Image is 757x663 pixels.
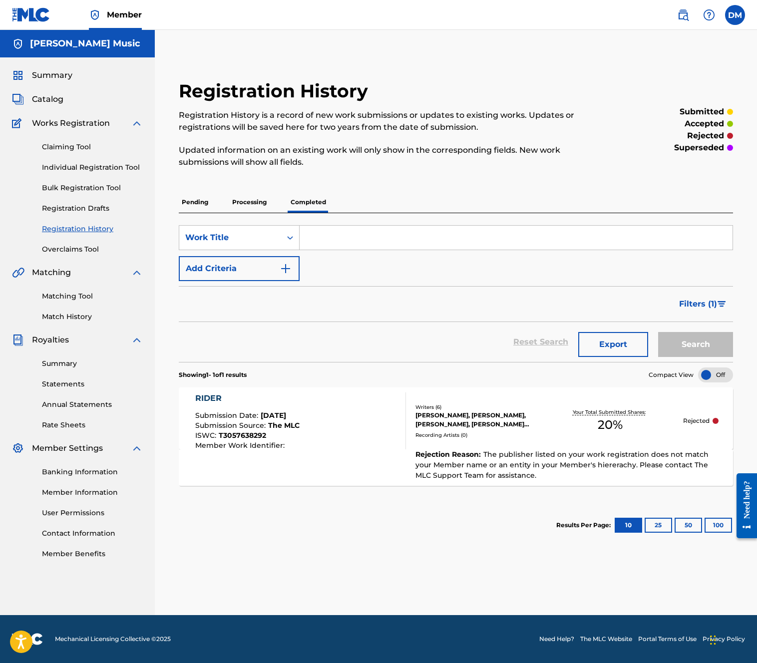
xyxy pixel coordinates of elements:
[12,69,24,81] img: Summary
[55,635,171,644] span: Mechanical Licensing Collective © 2025
[42,420,143,430] a: Rate Sheets
[42,142,143,152] a: Claiming Tool
[42,244,143,255] a: Overclaims Tool
[261,411,286,420] span: [DATE]
[179,256,300,281] button: Add Criteria
[32,93,63,105] span: Catalog
[573,408,648,416] p: Your Total Submitted Shares:
[580,635,632,644] a: The MLC Website
[42,379,143,389] a: Statements
[195,392,300,404] div: RIDER
[179,192,211,213] p: Pending
[674,142,724,154] p: superseded
[131,267,143,279] img: expand
[42,203,143,214] a: Registration Drafts
[729,466,757,546] iframe: Resource Center
[32,267,71,279] span: Matching
[683,416,710,425] p: Rejected
[42,312,143,322] a: Match History
[415,450,483,459] span: Rejection Reason :
[578,332,648,357] button: Export
[680,106,724,118] p: submitted
[415,411,538,429] div: [PERSON_NAME], [PERSON_NAME], [PERSON_NAME], [PERSON_NAME] [PERSON_NAME] [PERSON_NAME], [PERSON_N...
[598,416,623,434] span: 20 %
[42,487,143,498] a: Member Information
[718,301,726,307] img: filter
[12,267,24,279] img: Matching
[673,292,733,317] button: Filters (1)
[12,69,72,81] a: SummarySummary
[687,130,724,142] p: rejected
[638,635,697,644] a: Portal Terms of Use
[179,80,373,102] h2: Registration History
[131,334,143,346] img: expand
[42,549,143,559] a: Member Benefits
[705,518,732,533] button: 100
[12,38,24,50] img: Accounts
[107,9,142,20] span: Member
[131,117,143,129] img: expand
[645,518,672,533] button: 25
[415,450,709,480] span: The publisher listed on your work registration does not match your Member name or an entity in yo...
[280,263,292,275] img: 9d2ae6d4665cec9f34b9.svg
[677,9,689,21] img: search
[32,117,110,129] span: Works Registration
[673,5,693,25] a: Public Search
[415,431,538,439] div: Recording Artists ( 0 )
[288,192,329,213] p: Completed
[42,358,143,369] a: Summary
[179,387,733,486] a: RIDERSubmission Date:[DATE]Submission Source:The MLCISWC:T3057638292Member Work Identifier:Writer...
[12,442,24,454] img: Member Settings
[32,69,72,81] span: Summary
[195,421,268,430] span: Submission Source :
[42,183,143,193] a: Bulk Registration Tool
[12,7,50,22] img: MLC Logo
[185,232,275,244] div: Work Title
[710,625,716,655] div: Drag
[195,441,287,450] span: Member Work Identifier :
[195,411,261,420] span: Submission Date :
[42,291,143,302] a: Matching Tool
[195,431,219,440] span: ISWC :
[42,467,143,477] a: Banking Information
[179,225,733,362] form: Search Form
[649,370,694,379] span: Compact View
[12,117,25,129] img: Works Registration
[725,5,745,25] div: User Menu
[12,633,43,645] img: logo
[42,399,143,410] a: Annual Statements
[615,518,642,533] button: 10
[179,370,247,379] p: Showing 1 - 1 of 1 results
[703,635,745,644] a: Privacy Policy
[42,162,143,173] a: Individual Registration Tool
[42,224,143,234] a: Registration History
[179,144,606,168] p: Updated information on an existing work will only show in the corresponding fields. New work subm...
[556,521,613,530] p: Results Per Page:
[12,93,63,105] a: CatalogCatalog
[229,192,270,213] p: Processing
[679,298,717,310] span: Filters ( 1 )
[131,442,143,454] img: expand
[89,9,101,21] img: Top Rightsholder
[42,528,143,539] a: Contact Information
[685,118,724,130] p: accepted
[703,9,715,21] img: help
[32,442,103,454] span: Member Settings
[219,431,266,440] span: T3057638292
[12,334,24,346] img: Royalties
[539,635,574,644] a: Need Help?
[268,421,300,430] span: The MLC
[32,334,69,346] span: Royalties
[675,518,702,533] button: 50
[42,508,143,518] a: User Permissions
[699,5,719,25] div: Help
[179,109,606,133] p: Registration History is a record of new work submissions or updates to existing works. Updates or...
[30,38,140,49] h5: Dan Mulqueen Music
[12,93,24,105] img: Catalog
[707,615,757,663] iframe: Chat Widget
[415,403,538,411] div: Writers ( 6 )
